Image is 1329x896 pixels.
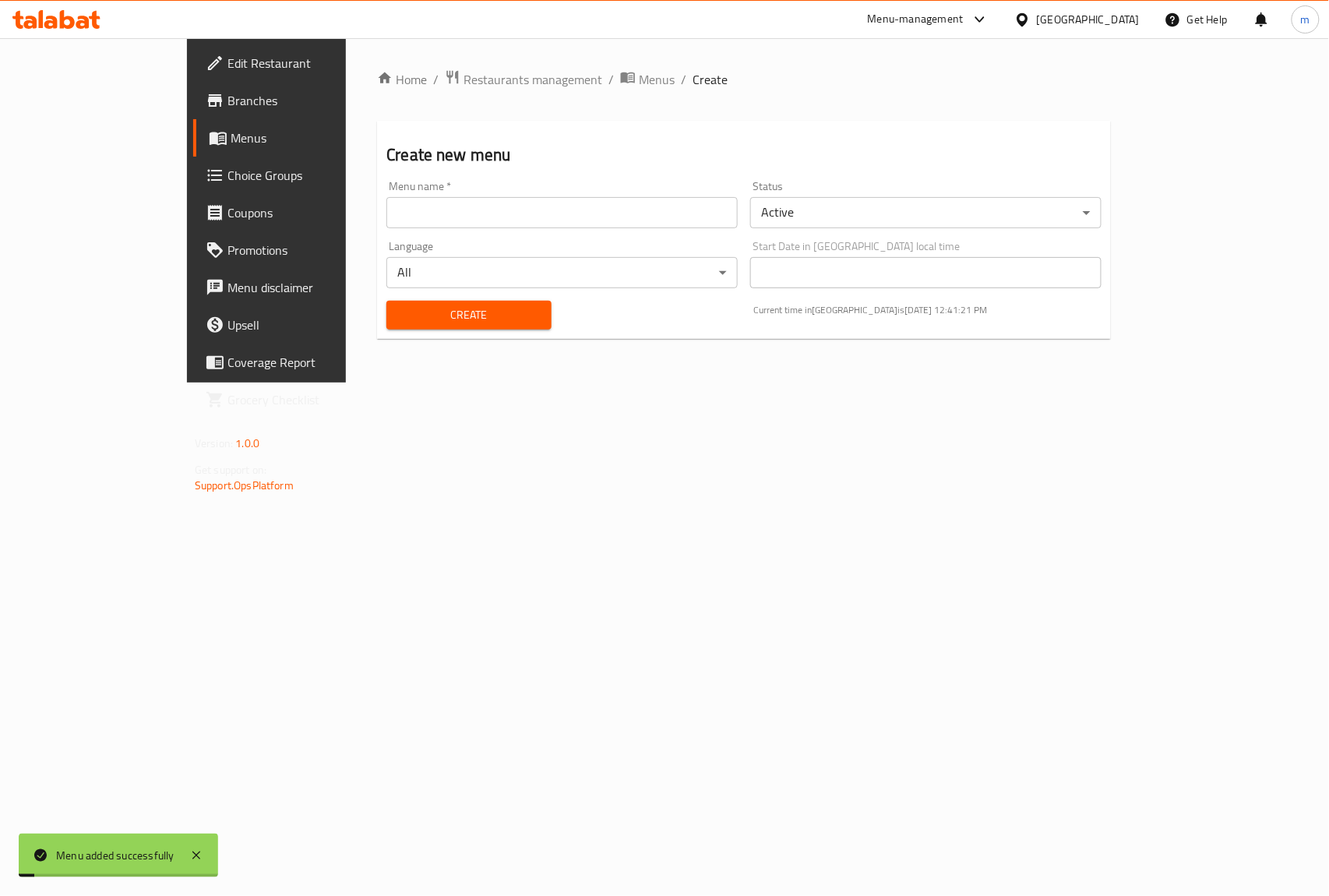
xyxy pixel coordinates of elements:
a: Grocery Checklist [193,381,409,418]
span: Get support on: [195,460,266,480]
span: Promotions [227,241,397,259]
a: Upsell [193,306,409,344]
span: Create [693,70,728,89]
a: Coupons [193,194,409,231]
input: Please enter Menu name [386,197,738,228]
h2: Create new menu [386,143,1102,167]
button: Create [386,301,551,330]
span: Choice Groups [227,166,397,185]
div: All [386,257,738,288]
li: / [433,70,439,89]
a: Branches [193,82,409,119]
div: [GEOGRAPHIC_DATA] [1037,11,1140,28]
div: Menu-management [868,10,964,29]
div: Menu added successfully [56,847,174,864]
a: Coverage Report [193,344,409,381]
a: Support.OpsPlatform [195,475,294,496]
a: Choice Groups [193,157,409,194]
span: 1.0.0 [235,433,259,453]
nav: breadcrumb [377,69,1111,90]
span: Menu disclaimer [227,278,397,297]
a: Edit Restaurant [193,44,409,82]
span: Version: [195,433,233,453]
span: Edit Restaurant [227,54,397,72]
li: / [681,70,686,89]
span: Grocery Checklist [227,390,397,409]
p: Current time in [GEOGRAPHIC_DATA] is [DATE] 12:41:21 PM [753,303,1102,317]
span: Coupons [227,203,397,222]
span: Upsell [227,316,397,334]
a: Menu disclaimer [193,269,409,306]
a: Menus [620,69,675,90]
span: Menus [231,129,397,147]
a: Restaurants management [445,69,602,90]
span: Menus [639,70,675,89]
span: Coverage Report [227,353,397,372]
div: Active [750,197,1102,228]
span: m [1301,11,1310,28]
a: Promotions [193,231,409,269]
span: Restaurants management [464,70,602,89]
a: Menus [193,119,409,157]
span: Branches [227,91,397,110]
li: / [608,70,614,89]
span: Create [399,305,538,325]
